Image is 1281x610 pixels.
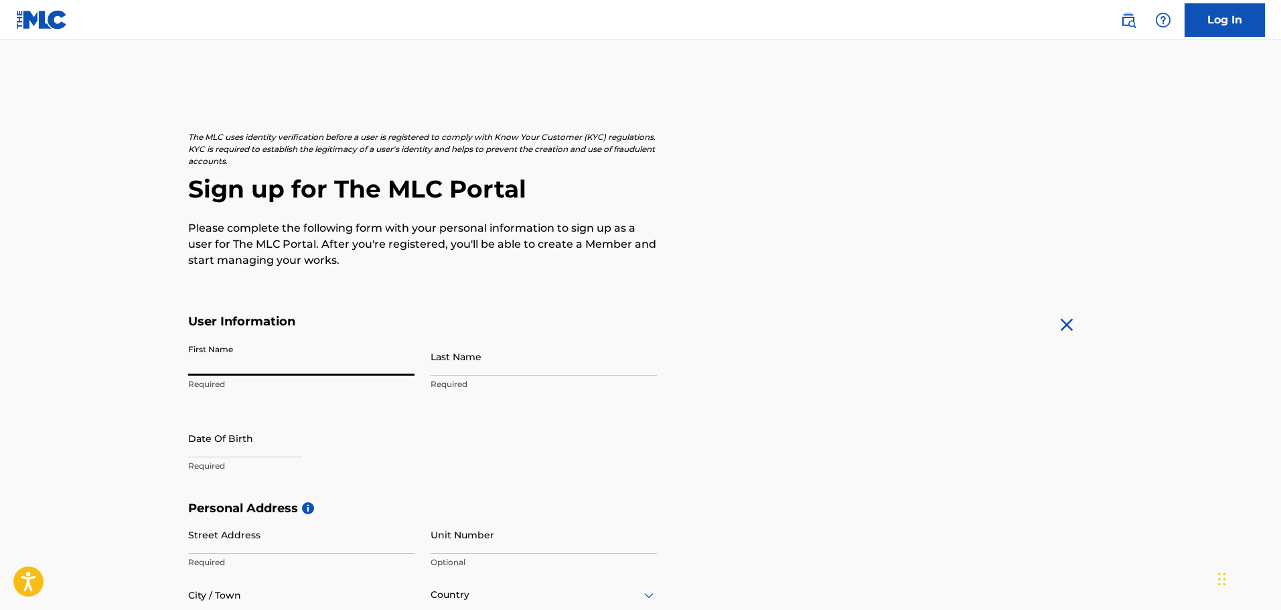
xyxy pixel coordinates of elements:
[1218,559,1226,599] div: Drag
[1115,7,1142,33] a: Public Search
[188,378,415,390] p: Required
[188,556,415,568] p: Required
[1120,12,1136,28] img: search
[1185,3,1265,37] a: Log In
[188,501,1094,516] h5: Personal Address
[188,220,657,269] p: Please complete the following form with your personal information to sign up as a user for The ML...
[1150,7,1177,33] div: Help
[302,502,314,514] span: i
[1155,12,1171,28] img: help
[431,378,657,390] p: Required
[1214,546,1281,610] iframe: Chat Widget
[188,460,415,472] p: Required
[1056,314,1077,335] img: close
[188,131,657,167] p: The MLC uses identity verification before a user is registered to comply with Know Your Customer ...
[188,314,657,329] h5: User Information
[188,174,1094,204] h2: Sign up for The MLC Portal
[16,10,68,29] img: MLC Logo
[431,556,657,568] p: Optional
